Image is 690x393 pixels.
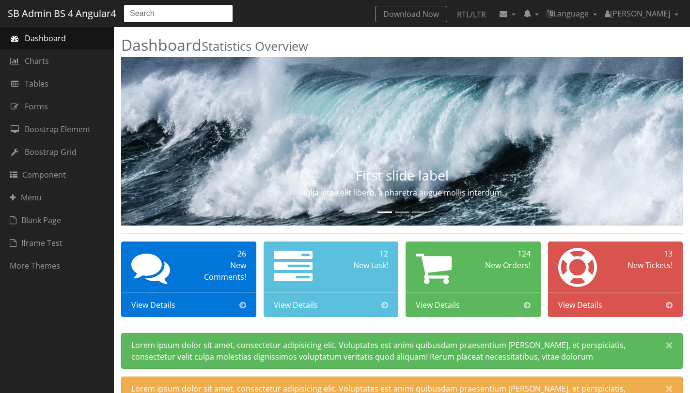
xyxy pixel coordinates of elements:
div: Lorem ipsum dolor sit amet, consectetur adipisicing elit. Voluptates est animi quibusdam praesent... [121,333,683,369]
div: 124 [477,248,531,259]
small: Statistics Overview [202,38,308,55]
h3: First slide label [205,168,598,183]
span: View Details [131,299,175,311]
span: View Details [274,299,318,311]
a: SB Admin BS 4 Angular4 [8,4,116,23]
h2: Dashboard [121,36,683,53]
input: Search [124,4,233,23]
button: Close [656,333,682,357]
a: [PERSON_NAME] [601,4,682,23]
div: 13 [619,248,673,259]
div: New Tickets! [619,259,673,271]
div: New Comments! [192,259,246,283]
div: New Orders! [477,259,531,271]
img: Random first slide [121,57,683,226]
span: Menu [10,192,42,203]
span: × [666,338,673,351]
span: View Details [558,299,602,311]
div: New task! [334,259,388,271]
p: Nulla vitae elit libero, a pharetra augue mollis interdum. [205,187,598,198]
a: Download Now [375,6,447,22]
span: View Details [416,299,460,311]
a: RTL/LTR [449,6,494,23]
div: 12 [334,248,388,259]
a: Language [543,4,601,23]
div: 26 [192,248,246,259]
